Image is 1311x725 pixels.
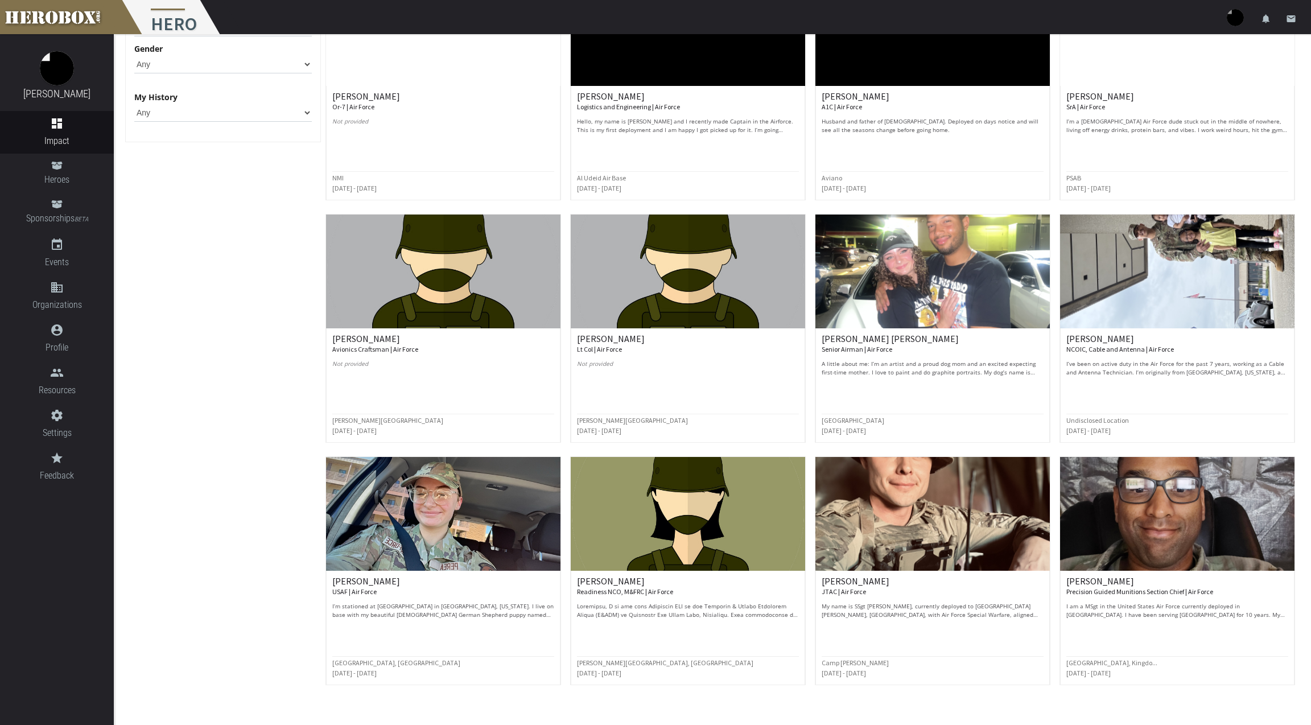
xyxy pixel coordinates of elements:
[577,669,621,677] small: [DATE] - [DATE]
[1066,117,1288,134] p: I’m a [DEMOGRAPHIC_DATA] Air Force dude stuck out in the middle of nowhere, living off energy dri...
[1066,602,1288,619] p: I am a MSgt in the United States Air Force currently deployed in [GEOGRAPHIC_DATA]. I have been s...
[577,92,799,112] h6: [PERSON_NAME]
[332,92,554,112] h6: [PERSON_NAME]
[332,658,460,667] small: [GEOGRAPHIC_DATA], [GEOGRAPHIC_DATA]
[822,345,892,353] small: Senior Airman | Air Force
[577,360,799,377] p: Not provided
[1066,92,1288,112] h6: [PERSON_NAME]
[1066,669,1111,677] small: [DATE] - [DATE]
[332,334,554,354] h6: [PERSON_NAME]
[577,602,799,619] p: Loremipsu, D si ame cons Adipiscin ELI se doe Temporin & Utlabo Etdolorem Aliqua (E&ADM) ve Quisn...
[577,184,621,192] small: [DATE] - [DATE]
[570,214,806,443] a: [PERSON_NAME] Lt Col | Air Force Not provided [PERSON_NAME][GEOGRAPHIC_DATA] [DATE] - [DATE]
[332,416,443,425] small: [PERSON_NAME][GEOGRAPHIC_DATA]
[822,360,1044,377] p: A little about me: I’m an artist and a proud dog mom and an excited expecting first-time mother. ...
[822,416,884,425] small: [GEOGRAPHIC_DATA]
[40,51,74,85] img: image
[815,456,1050,685] a: [PERSON_NAME] JTAC | Air Force My name is SSgt [PERSON_NAME], currently deployed to [GEOGRAPHIC_D...
[577,658,753,667] small: [PERSON_NAME][GEOGRAPHIC_DATA], [GEOGRAPHIC_DATA]
[332,174,344,182] small: NMI
[1066,345,1174,353] small: NCOIC, Cable and Antenna | Air Force
[1066,658,1157,667] small: [GEOGRAPHIC_DATA], Kingdo...
[1066,587,1213,596] small: Precision Guided Munitions Section Chief | Air Force
[332,602,554,619] p: I’m stationed at [GEOGRAPHIC_DATA] in [GEOGRAPHIC_DATA], [US_STATE]. I live on base with my beaut...
[332,360,554,377] p: Not provided
[577,345,622,353] small: Lt Col | Air Force
[1227,9,1244,26] img: user-image
[332,426,377,435] small: [DATE] - [DATE]
[822,117,1044,134] p: Husband and father of [DEMOGRAPHIC_DATA]. Deployed on days notice and will see all the seasons ch...
[1066,174,1081,182] small: PSAB
[577,174,626,182] small: Al Udeid Air Base
[1066,360,1288,377] p: I’ve been on active duty in the Air Force for the past 7 years, working as a Cable and Antenna Te...
[577,117,799,134] p: Hello, my name is [PERSON_NAME] and I recently made Captain in the Airforce. This is my first dep...
[1286,14,1296,24] i: email
[822,576,1044,596] h6: [PERSON_NAME]
[23,88,90,100] a: [PERSON_NAME]
[822,102,862,111] small: A1C | Air Force
[332,102,374,111] small: Or-7 | Air Force
[1066,184,1111,192] small: [DATE] - [DATE]
[332,184,377,192] small: [DATE] - [DATE]
[822,658,889,667] small: Camp [PERSON_NAME]
[332,576,554,596] h6: [PERSON_NAME]
[1066,416,1129,425] small: Undisclosed Location
[577,587,673,596] small: Readiness NCO, M&FRC | Air Force
[822,334,1044,354] h6: [PERSON_NAME] [PERSON_NAME]
[1261,14,1271,24] i: notifications
[332,669,377,677] small: [DATE] - [DATE]
[822,587,866,596] small: JTAC | Air Force
[332,587,377,596] small: USAF | Air Force
[822,669,866,677] small: [DATE] - [DATE]
[1066,102,1105,111] small: SrA | Air Force
[822,426,866,435] small: [DATE] - [DATE]
[332,117,554,134] p: Not provided
[325,214,561,443] a: [PERSON_NAME] Avionics Craftsman | Air Force Not provided [PERSON_NAME][GEOGRAPHIC_DATA] [DATE] -...
[1059,214,1295,443] a: [PERSON_NAME] NCOIC, Cable and Antenna | Air Force I’ve been on active duty in the Air Force for ...
[577,416,688,425] small: [PERSON_NAME][GEOGRAPHIC_DATA]
[822,602,1044,619] p: My name is SSgt [PERSON_NAME], currently deployed to [GEOGRAPHIC_DATA][PERSON_NAME], [GEOGRAPHIC_...
[815,214,1050,443] a: [PERSON_NAME] [PERSON_NAME] Senior Airman | Air Force A little about me: I’m an artist and a prou...
[822,174,842,182] small: Aviano
[822,184,866,192] small: [DATE] - [DATE]
[325,456,561,685] a: [PERSON_NAME] USAF | Air Force I’m stationed at [GEOGRAPHIC_DATA] in [GEOGRAPHIC_DATA], [US_STATE...
[75,216,88,223] small: BETA
[134,42,163,55] label: Gender
[1066,334,1288,354] h6: [PERSON_NAME]
[1066,426,1111,435] small: [DATE] - [DATE]
[577,576,799,596] h6: [PERSON_NAME]
[1066,576,1288,596] h6: [PERSON_NAME]
[577,426,621,435] small: [DATE] - [DATE]
[332,345,418,353] small: Avionics Craftsman | Air Force
[570,456,806,685] a: [PERSON_NAME] Readiness NCO, M&FRC | Air Force Loremipsu, D si ame cons Adipiscin ELI se doe Temp...
[577,102,680,111] small: Logistics and Engineering | Air Force
[577,334,799,354] h6: [PERSON_NAME]
[1059,456,1295,685] a: [PERSON_NAME] Precision Guided Munitions Section Chief | Air Force I am a MSgt in the United Stat...
[134,90,178,104] label: My History
[50,117,64,130] i: dashboard
[822,92,1044,112] h6: [PERSON_NAME]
